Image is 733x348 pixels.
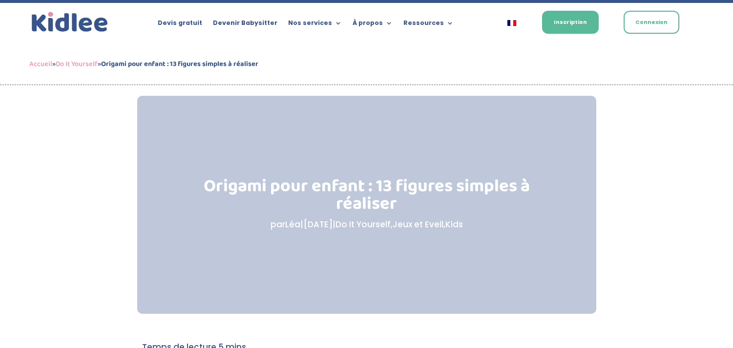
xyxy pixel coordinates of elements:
[335,218,391,230] a: Do It Yourself
[393,218,443,230] a: Jeux et Eveil
[186,177,547,217] h1: Origami pour enfant : 13 figures simples à réaliser
[445,218,463,230] a: Kids
[303,218,333,230] span: [DATE]
[186,217,547,232] p: par | | , ,
[285,218,300,230] a: Léa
